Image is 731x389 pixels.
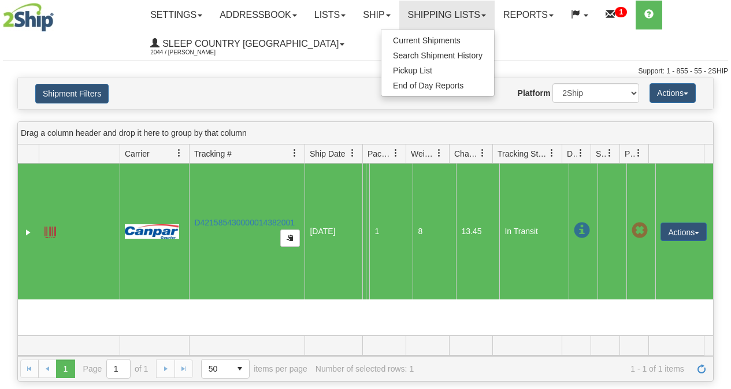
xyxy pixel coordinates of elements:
[454,148,478,160] span: Charge
[632,223,648,239] span: Pickup Not Assigned
[518,87,551,99] label: Platform
[650,83,696,103] button: Actions
[369,164,413,299] td: 1
[354,1,399,29] a: Ship
[625,148,634,160] span: Pickup Status
[211,1,306,29] a: Addressbook
[3,66,728,76] div: Support: 1 - 855 - 55 - 2SHIP
[316,364,414,373] div: Number of selected rows: 1
[142,1,211,29] a: Settings
[194,148,232,160] span: Tracking #
[596,148,606,160] span: Shipment Issues
[306,1,354,29] a: Lists
[231,360,249,378] span: select
[150,47,237,58] span: 2044 / [PERSON_NAME]
[456,164,499,299] td: 13.45
[305,164,362,299] td: [DATE]
[413,164,456,299] td: 8
[169,143,189,163] a: Carrier filter column settings
[661,223,707,241] button: Actions
[393,81,463,90] span: End of Day Reports
[23,227,34,238] a: Expand
[56,360,75,378] span: Page 1
[429,143,449,163] a: Weight filter column settings
[310,148,345,160] span: Ship Date
[201,359,250,379] span: Page sizes drop down
[615,7,627,17] sup: 1
[209,363,224,375] span: 50
[567,148,577,160] span: Delivery Status
[366,164,369,299] td: [PERSON_NAME] [PERSON_NAME] CA SK SASKATOON S7T 0V3
[597,1,636,29] a: 1
[18,122,713,145] div: grid grouping header
[422,364,684,373] span: 1 - 1 of 1 items
[381,78,494,93] a: End of Day Reports
[574,223,590,239] span: In Transit
[411,148,435,160] span: Weight
[542,143,562,163] a: Tracking Status filter column settings
[194,218,295,227] a: D421585430000014382001
[343,143,362,163] a: Ship Date filter column settings
[571,143,591,163] a: Delivery Status filter column settings
[629,143,648,163] a: Pickup Status filter column settings
[692,360,711,378] a: Refresh
[83,359,149,379] span: Page of 1
[600,143,619,163] a: Shipment Issues filter column settings
[498,148,548,160] span: Tracking Status
[125,224,179,239] img: 14 - Canpar
[386,143,406,163] a: Packages filter column settings
[44,221,56,240] a: Label
[399,1,495,29] a: Shipping lists
[142,29,353,58] a: Sleep Country [GEOGRAPHIC_DATA] 2044 / [PERSON_NAME]
[362,164,366,299] td: Sleep Country [GEOGRAPHIC_DATA] Shipping department [GEOGRAPHIC_DATA] [GEOGRAPHIC_DATA] [GEOGRAPH...
[107,360,130,378] input: Page 1
[495,1,562,29] a: Reports
[393,66,432,75] span: Pickup List
[704,135,730,253] iframe: chat widget
[393,36,461,45] span: Current Shipments
[368,148,392,160] span: Packages
[381,48,494,63] a: Search Shipment History
[499,164,569,299] td: In Transit
[125,148,150,160] span: Carrier
[159,39,339,49] span: Sleep Country [GEOGRAPHIC_DATA]
[280,229,300,247] button: Copy to clipboard
[381,33,494,48] a: Current Shipments
[35,84,109,103] button: Shipment Filters
[285,143,305,163] a: Tracking # filter column settings
[201,359,307,379] span: items per page
[393,51,483,60] span: Search Shipment History
[3,3,54,32] img: logo2044.jpg
[381,63,494,78] a: Pickup List
[473,143,492,163] a: Charge filter column settings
